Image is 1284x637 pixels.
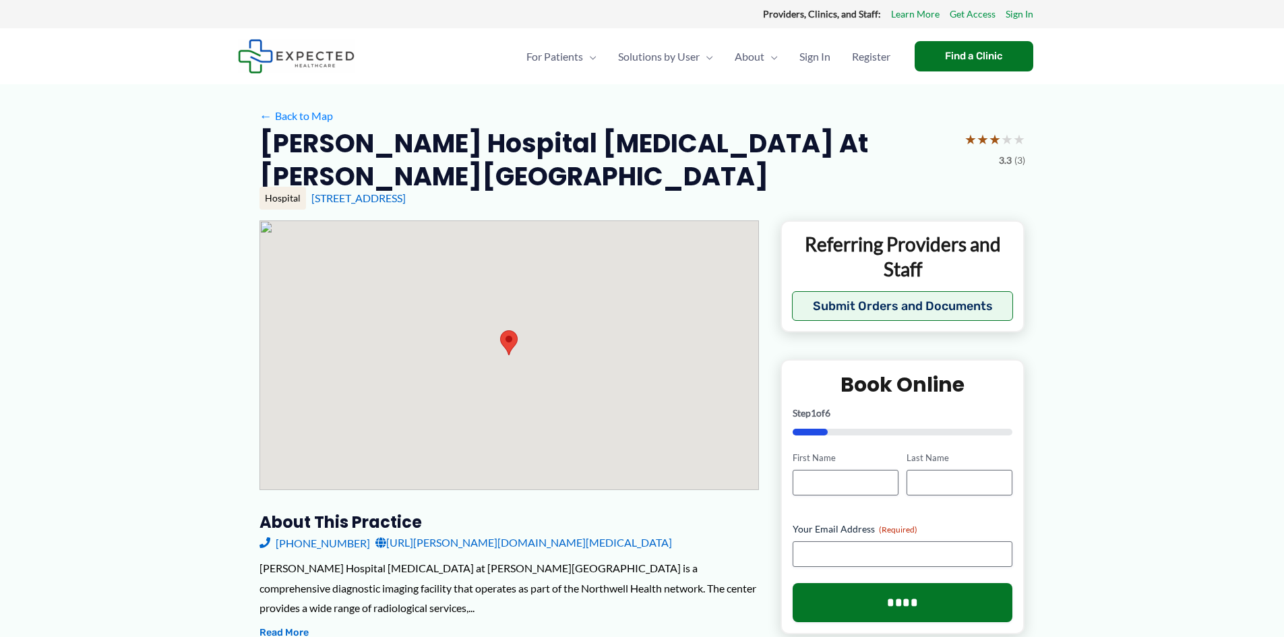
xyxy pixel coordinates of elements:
[792,232,1014,281] p: Referring Providers and Staff
[259,512,759,533] h3: About this practice
[793,452,898,464] label: First Name
[799,33,830,80] span: Sign In
[789,33,841,80] a: Sign In
[891,5,940,23] a: Learn More
[259,127,954,193] h2: [PERSON_NAME] Hospital [MEDICAL_DATA] at [PERSON_NAME][GEOGRAPHIC_DATA]
[1001,127,1013,152] span: ★
[607,33,724,80] a: Solutions by UserMenu Toggle
[999,152,1012,169] span: 3.3
[793,522,1013,536] label: Your Email Address
[764,33,778,80] span: Menu Toggle
[1013,127,1025,152] span: ★
[825,407,830,419] span: 6
[841,33,901,80] a: Register
[1006,5,1033,23] a: Sign In
[724,33,789,80] a: AboutMenu Toggle
[618,33,700,80] span: Solutions by User
[763,8,881,20] strong: Providers, Clinics, and Staff:
[526,33,583,80] span: For Patients
[259,533,370,553] a: [PHONE_NUMBER]
[375,533,672,553] a: [URL][PERSON_NAME][DOMAIN_NAME][MEDICAL_DATA]
[965,127,977,152] span: ★
[238,39,355,73] img: Expected Healthcare Logo - side, dark font, small
[1014,152,1025,169] span: (3)
[915,41,1033,71] a: Find a Clinic
[793,408,1013,418] p: Step of
[700,33,713,80] span: Menu Toggle
[879,524,917,535] span: (Required)
[583,33,597,80] span: Menu Toggle
[311,191,406,204] a: [STREET_ADDRESS]
[259,558,759,618] div: [PERSON_NAME] Hospital [MEDICAL_DATA] at [PERSON_NAME][GEOGRAPHIC_DATA] is a comprehensive diagno...
[793,371,1013,398] h2: Book Online
[259,187,306,210] div: Hospital
[516,33,901,80] nav: Primary Site Navigation
[950,5,996,23] a: Get Access
[792,291,1014,321] button: Submit Orders and Documents
[735,33,764,80] span: About
[259,109,272,122] span: ←
[852,33,890,80] span: Register
[259,106,333,126] a: ←Back to Map
[907,452,1012,464] label: Last Name
[516,33,607,80] a: For PatientsMenu Toggle
[989,127,1001,152] span: ★
[977,127,989,152] span: ★
[811,407,816,419] span: 1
